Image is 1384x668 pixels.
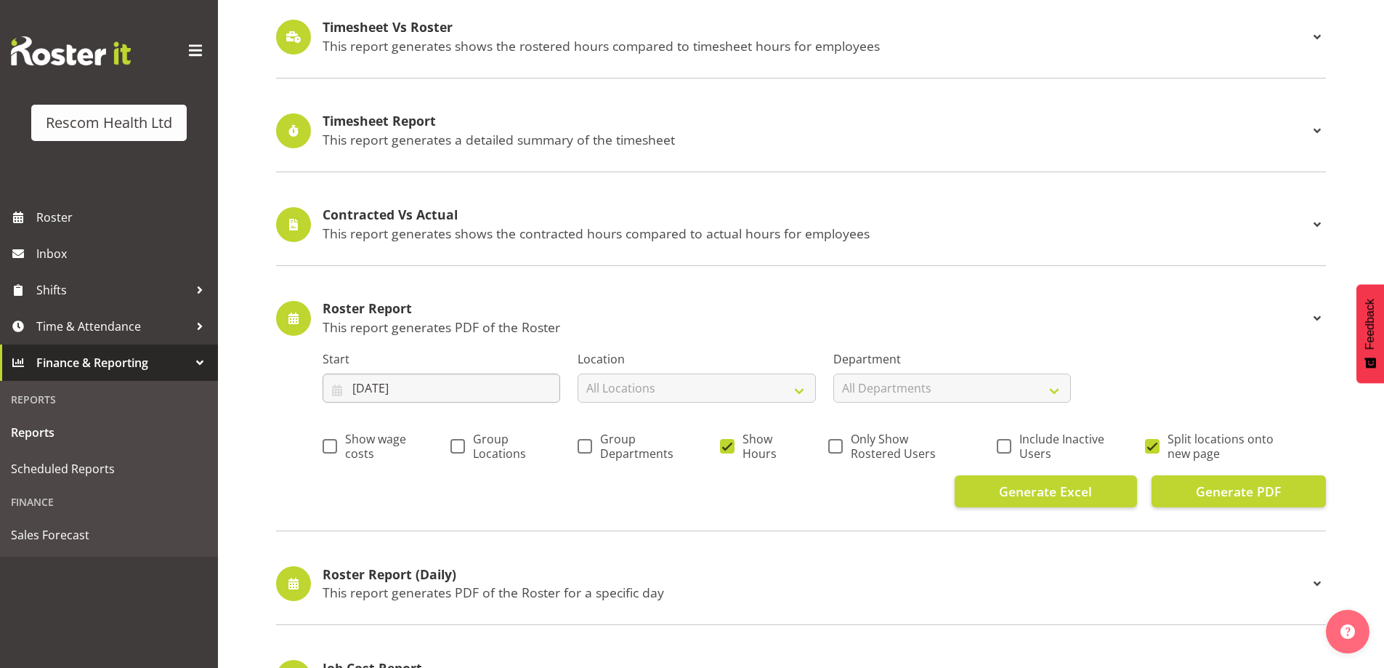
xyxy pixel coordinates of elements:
span: Only Show Rostered Users [843,432,956,461]
span: Group Locations [465,432,537,461]
p: This report generates a detailed summary of the timesheet [323,132,1308,148]
label: Department [833,350,1071,368]
h4: Roster Report (Daily) [323,568,1308,582]
a: Reports [4,414,214,451]
label: Start [323,350,560,368]
p: This report generates PDF of the Roster [323,319,1308,335]
span: Split locations onto new page [1160,432,1285,461]
label: Location [578,350,815,368]
div: Roster Report (Daily) This report generates PDF of the Roster for a specific day [276,566,1326,601]
button: Generate Excel [955,475,1137,507]
input: Click to select... [323,374,560,403]
img: Rosterit website logo [11,36,131,65]
div: Contracted Vs Actual This report generates shows the contracted hours compared to actual hours fo... [276,207,1326,242]
span: Show wage costs [337,432,410,461]
p: This report generates shows the contracted hours compared to actual hours for employees [323,225,1308,241]
span: Scheduled Reports [11,458,207,480]
div: Timesheet Vs Roster This report generates shows the rostered hours compared to timesheet hours fo... [276,20,1326,55]
div: Roster Report This report generates PDF of the Roster [276,301,1326,336]
span: Finance & Reporting [36,352,189,374]
img: help-xxl-2.png [1340,624,1355,639]
a: Sales Forecast [4,517,214,553]
span: Roster [36,206,211,228]
p: This report generates shows the rostered hours compared to timesheet hours for employees [323,38,1308,54]
span: Inbox [36,243,211,265]
span: Group Departments [592,432,679,461]
span: Sales Forecast [11,524,207,546]
p: This report generates PDF of the Roster for a specific day [323,584,1308,600]
button: Generate PDF [1152,475,1326,507]
div: Rescom Health Ltd [46,112,172,134]
button: Feedback - Show survey [1356,284,1384,383]
span: Generate Excel [999,482,1092,501]
h4: Timesheet Vs Roster [323,20,1308,35]
div: Timesheet Report This report generates a detailed summary of the timesheet [276,113,1326,148]
h4: Timesheet Report [323,114,1308,129]
h4: Roster Report [323,302,1308,316]
span: Include Inactive Users [1011,432,1105,461]
h4: Contracted Vs Actual [323,208,1308,222]
span: Shifts [36,279,189,301]
div: Reports [4,385,214,414]
div: Finance [4,487,214,517]
span: Show Hours [735,432,788,461]
a: Scheduled Reports [4,451,214,487]
span: Generate PDF [1196,482,1281,501]
span: Feedback [1364,299,1377,350]
span: Time & Attendance [36,315,189,337]
span: Reports [11,422,207,443]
